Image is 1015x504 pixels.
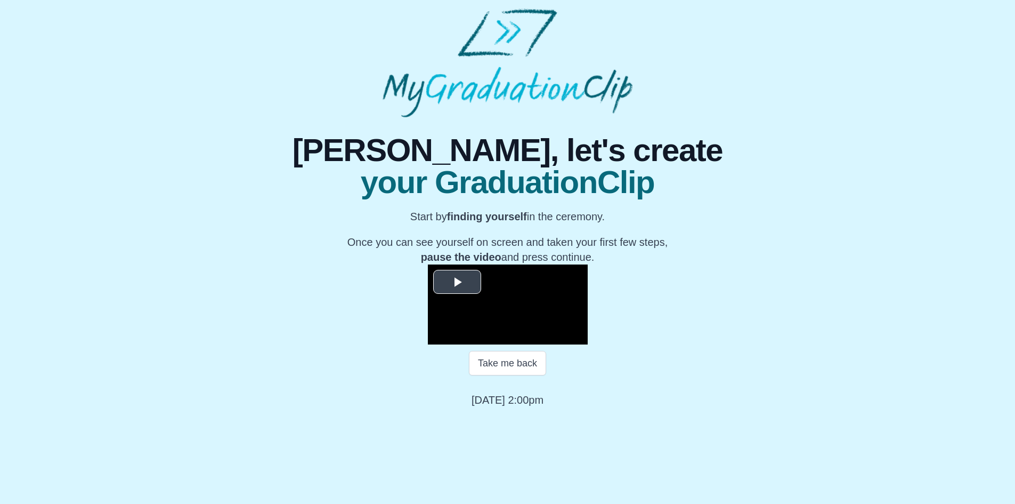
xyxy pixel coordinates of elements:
img: MyGraduationClip [383,9,632,117]
p: Once you can see yourself on screen and taken your first few steps, and press continue. [303,235,712,265]
span: [PERSON_NAME], let's create [293,134,722,166]
b: pause the video [421,251,501,263]
button: Play Video [433,270,481,294]
button: Take me back [469,351,546,375]
p: Start by in the ceremony. [303,209,712,224]
div: Video Player [428,265,588,345]
b: finding yourself [447,211,527,222]
p: [DATE] 2:00pm [472,393,543,407]
span: your GraduationClip [293,166,722,198]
